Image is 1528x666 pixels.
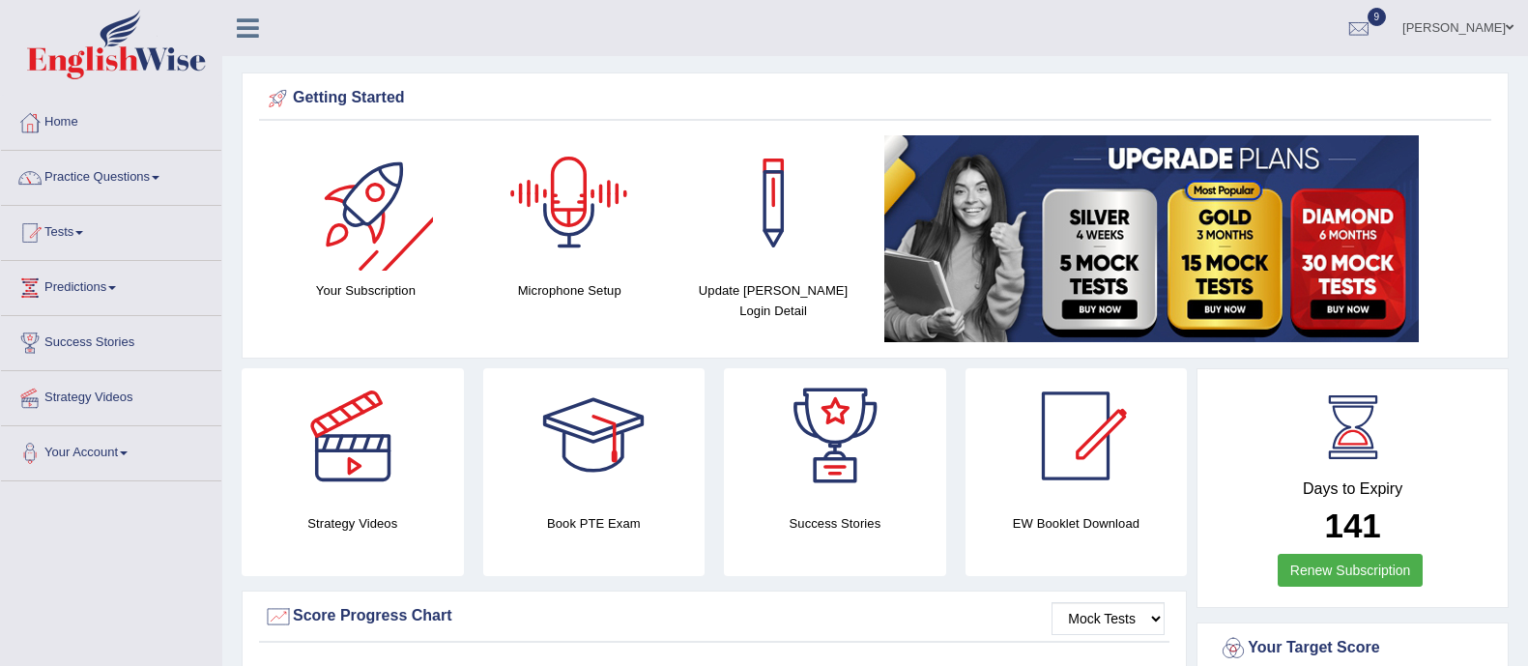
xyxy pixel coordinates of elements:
[274,280,458,301] h4: Your Subscription
[1,96,221,144] a: Home
[1368,8,1387,26] span: 9
[1,261,221,309] a: Predictions
[1219,634,1486,663] div: Your Target Score
[242,513,464,534] h4: Strategy Videos
[264,84,1486,113] div: Getting Started
[1,316,221,364] a: Success Stories
[477,280,662,301] h4: Microphone Setup
[1,426,221,475] a: Your Account
[1219,480,1486,498] h4: Days to Expiry
[1324,507,1380,544] b: 141
[1278,554,1424,587] a: Renew Subscription
[1,371,221,420] a: Strategy Videos
[884,135,1419,342] img: small5.jpg
[483,513,706,534] h4: Book PTE Exam
[724,513,946,534] h4: Success Stories
[1,151,221,199] a: Practice Questions
[264,602,1165,631] div: Score Progress Chart
[1,206,221,254] a: Tests
[681,280,866,321] h4: Update [PERSON_NAME] Login Detail
[966,513,1188,534] h4: EW Booklet Download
